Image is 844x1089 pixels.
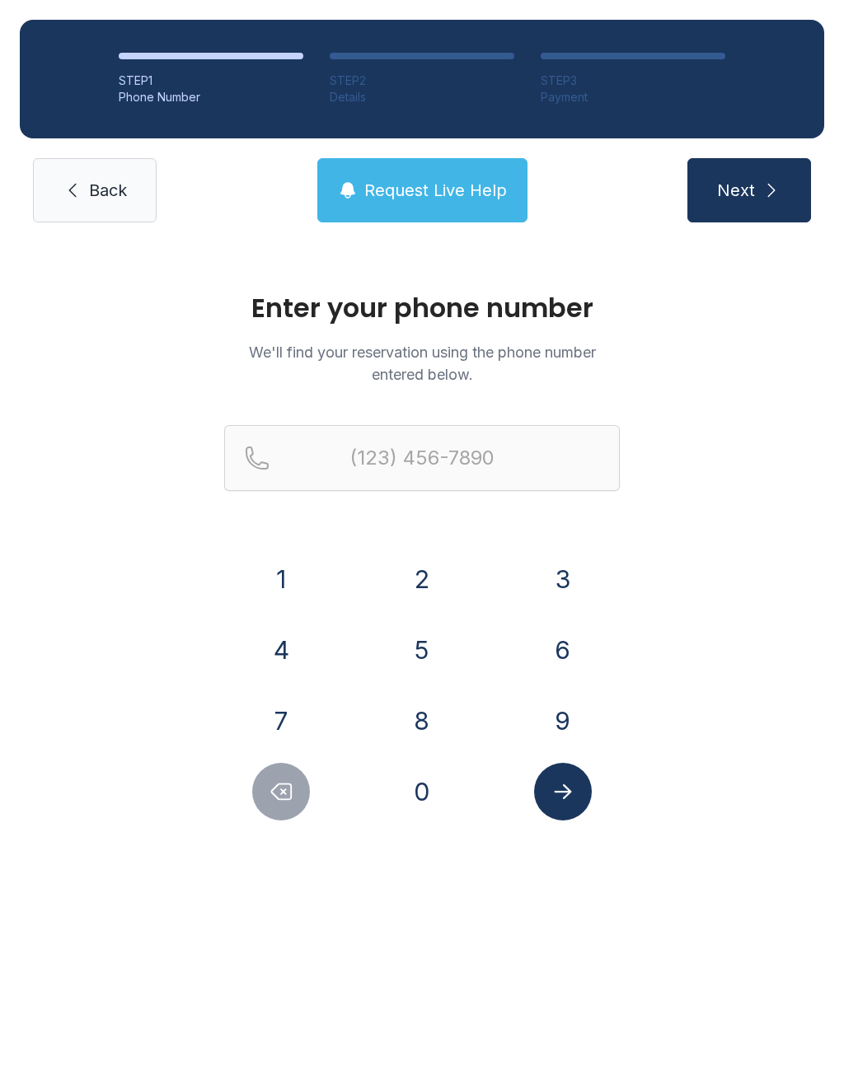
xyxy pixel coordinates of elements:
[252,621,310,679] button: 4
[541,89,725,105] div: Payment
[534,550,592,608] button: 3
[534,763,592,820] button: Submit lookup form
[393,763,451,820] button: 0
[393,621,451,679] button: 5
[252,550,310,608] button: 1
[393,692,451,750] button: 8
[330,72,514,89] div: STEP 2
[89,179,127,202] span: Back
[534,692,592,750] button: 9
[119,72,303,89] div: STEP 1
[717,179,755,202] span: Next
[364,179,507,202] span: Request Live Help
[224,425,620,491] input: Reservation phone number
[393,550,451,608] button: 2
[252,692,310,750] button: 7
[119,89,303,105] div: Phone Number
[224,341,620,386] p: We'll find your reservation using the phone number entered below.
[534,621,592,679] button: 6
[224,295,620,321] h1: Enter your phone number
[541,72,725,89] div: STEP 3
[252,763,310,820] button: Delete number
[330,89,514,105] div: Details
